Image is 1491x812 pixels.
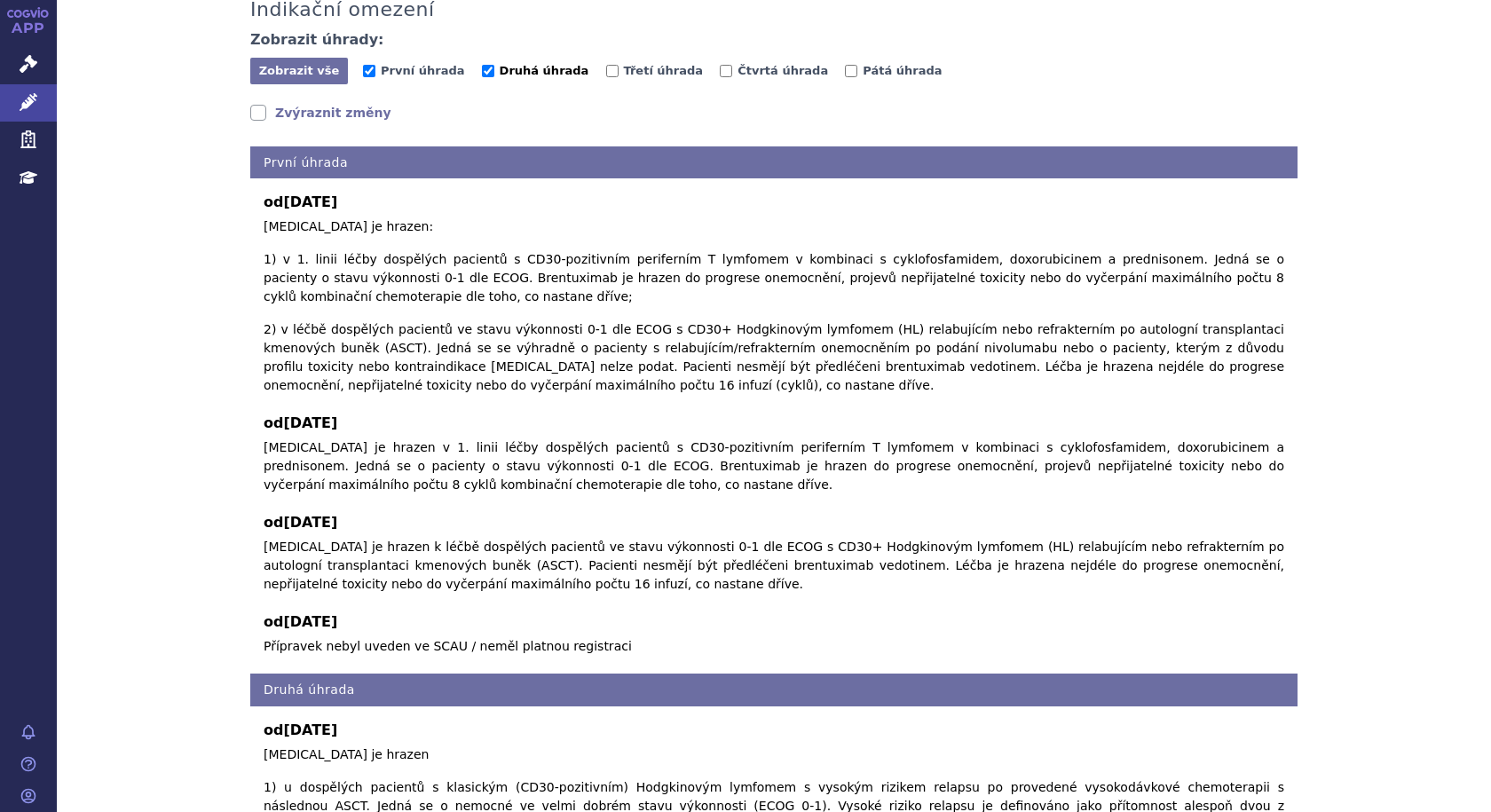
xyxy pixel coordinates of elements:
[606,65,619,77] input: Třetí úhrada
[264,637,1284,656] p: Přípravek nebyl uveden ve SCAU / neměl platnou registraci
[283,721,337,738] span: [DATE]
[500,64,589,77] span: Druhá úhrada
[363,65,375,77] input: První úhrada
[264,438,1284,494] p: [MEDICAL_DATA] je hrazen v 1. linii léčby dospělých pacientů s CD30-pozitivním periferním T lymfo...
[264,413,1284,434] b: od
[250,31,384,49] h4: Zobrazit úhrady:
[264,217,1284,395] p: [MEDICAL_DATA] je hrazen: 1) v 1. linii léčby dospělých pacientů s CD30-pozitivním periferním T l...
[381,64,464,77] span: První úhrada
[624,64,704,77] span: Třetí úhrada
[264,192,1284,213] b: od
[250,58,348,84] button: Zobrazit vše
[264,720,1284,741] b: od
[264,512,1284,533] b: od
[250,674,1298,706] h4: Druhá úhrada
[250,146,1298,179] h4: První úhrada
[259,64,340,77] span: Zobrazit vše
[738,64,828,77] span: Čtvrtá úhrada
[283,193,337,210] span: [DATE]
[264,538,1284,594] p: [MEDICAL_DATA] je hrazen k léčbě dospělých pacientů ve stavu výkonnosti 0-1 dle ECOG s CD30+ Hodg...
[283,414,337,431] span: [DATE]
[264,611,1284,633] b: od
[482,65,494,77] input: Druhá úhrada
[250,104,391,122] a: Zvýraznit změny
[720,65,732,77] input: Čtvrtá úhrada
[283,514,337,531] span: [DATE]
[863,64,942,77] span: Pátá úhrada
[845,65,857,77] input: Pátá úhrada
[283,613,337,630] span: [DATE]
